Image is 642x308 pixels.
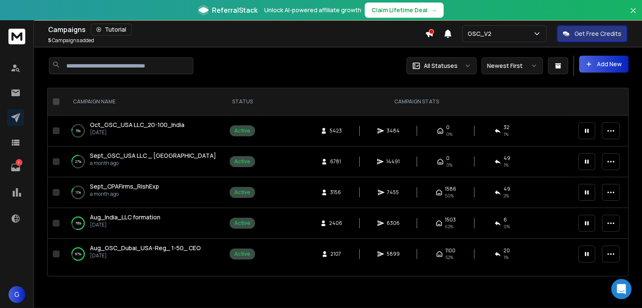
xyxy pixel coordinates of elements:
[446,131,452,138] span: 0%
[90,151,216,160] a: Sept_GSC_USA LLC _ [GEOGRAPHIC_DATA]
[628,5,639,25] button: Close banner
[504,131,509,138] span: 1 %
[386,158,400,165] span: 14491
[264,6,361,14] p: Unlock AI-powered affiliate growth
[387,220,400,227] span: 6306
[63,177,225,208] td: 11%Sept_CPAFirms_RishExpa month ago
[446,155,450,162] span: 0
[63,88,225,116] th: CAMPAIGN NAME
[212,5,257,15] span: ReferralStack
[90,129,184,136] p: [DATE]
[446,162,452,168] span: 0%
[329,220,342,227] span: 2406
[90,182,159,190] span: Sept_CPAFirms_RishExp
[330,189,341,196] span: 3156
[90,160,216,167] p: a month ago
[330,158,341,165] span: 6781
[387,127,400,134] span: 3484
[446,124,450,131] span: 0
[504,162,509,168] span: 1 %
[63,116,225,146] td: 5%Oct_GSC_USA LLC_20-100_India[DATE]
[225,88,260,116] th: STATUS
[16,159,22,166] p: 1
[468,30,495,38] p: GSC_V2
[76,188,81,197] p: 11 %
[574,30,621,38] p: Get Free Credits
[504,254,509,261] span: 1 %
[504,124,509,131] span: 32
[445,223,453,230] span: 62 %
[76,127,81,135] p: 5 %
[387,251,400,257] span: 5899
[431,6,437,14] span: →
[75,250,81,258] p: 87 %
[234,220,250,227] div: Active
[611,279,631,299] div: Open Intercom Messenger
[90,191,159,197] p: a month ago
[90,121,184,129] a: Oct_GSC_USA LLC_20-100_India
[48,37,51,44] span: 5
[63,239,225,270] td: 87%Aug_GSC_Dubai_USA-Reg_ 1-50_ CEO[DATE]
[90,213,160,222] a: Aug_India_LLC formation
[504,155,510,162] span: 49
[504,247,510,254] span: 20
[445,254,453,261] span: 52 %
[234,189,250,196] div: Active
[90,151,216,159] span: Sept_GSC_USA LLC _ [GEOGRAPHIC_DATA]
[387,189,399,196] span: 7455
[504,192,509,199] span: 2 %
[90,182,159,191] a: Sept_CPAFirms_RishExp
[504,223,510,230] span: 0 %
[8,286,25,303] button: G
[234,158,250,165] div: Active
[48,24,425,35] div: Campaigns
[260,88,573,116] th: CAMPAIGN STATS
[234,251,250,257] div: Active
[48,37,94,44] p: Campaigns added
[504,186,510,192] span: 49
[90,252,201,259] p: [DATE]
[557,25,627,42] button: Get Free Credits
[445,247,455,254] span: 1100
[445,192,454,199] span: 50 %
[7,159,24,176] a: 1
[234,127,250,134] div: Active
[330,127,342,134] span: 5423
[75,157,81,166] p: 27 %
[445,216,456,223] span: 1503
[365,3,444,18] button: Claim Lifetime Deal→
[75,219,81,227] p: 79 %
[482,57,543,74] button: Newest First
[424,62,458,70] p: All Statuses
[579,56,628,73] button: Add New
[63,208,225,239] td: 79%Aug_India_LLC formation[DATE]
[90,244,201,252] a: Aug_GSC_Dubai_USA-Reg_ 1-50_ CEO
[504,216,507,223] span: 6
[445,186,456,192] span: 1586
[90,222,160,228] p: [DATE]
[91,24,132,35] button: Tutorial
[330,251,341,257] span: 2107
[63,146,225,177] td: 27%Sept_GSC_USA LLC _ [GEOGRAPHIC_DATA]a month ago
